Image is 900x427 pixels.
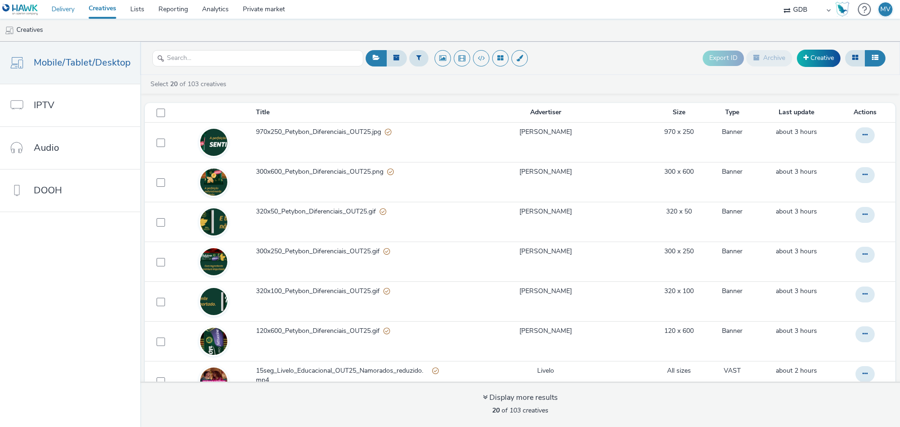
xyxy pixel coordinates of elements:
a: VAST [724,366,741,375]
a: All sizes [667,366,691,375]
span: about 3 hours [776,247,817,256]
a: Banner [722,247,742,256]
a: 300 x 600 [664,167,694,177]
span: about 3 hours [776,207,817,216]
a: [PERSON_NAME] [519,287,572,296]
img: f388612a-6759-43a4-9d61-6333a2f526a1.gif [200,248,227,275]
input: Search... [152,50,363,66]
span: about 3 hours [776,287,817,295]
div: Partially valid [383,287,390,296]
img: bcad016a-f47d-47e6-a6f2-6cf55616f741.jpg [200,129,227,156]
a: 300x600_Petybon_Diferenciais_OUT25.pngPartially valid [256,167,442,181]
a: Creative [797,50,840,66]
button: Export ID [703,51,744,66]
img: c6d3cbe6-4fba-496e-9c9f-4e369ca67133.jpg [200,368,227,395]
a: 320 x 50 [666,207,692,216]
a: 120x600_Petybon_Diferenciais_OUT25.gifPartially valid [256,326,442,340]
strong: 20 [492,406,500,415]
a: 120 x 600 [664,326,694,336]
a: 300x250_Petybon_Diferenciais_OUT25.gifPartially valid [256,247,442,261]
span: 970x250_Petybon_Diferenciais_OUT25.jpg [256,127,385,137]
span: Mobile/Tablet/Desktop [34,56,131,69]
a: 14 October 2025, 23:20 [776,247,817,256]
a: [PERSON_NAME] [519,167,572,177]
a: Banner [722,167,742,177]
a: 320x100_Petybon_Diferenciais_OUT25.gifPartially valid [256,287,442,301]
a: 15seg_Livelo_Educacional_OUT25_Namorados_reduzido.mp4Partially valid [256,366,442,390]
a: 320 x 100 [664,287,694,296]
div: Partially valid [380,207,386,217]
a: Banner [722,127,742,137]
a: [PERSON_NAME] [519,247,572,256]
strong: 20 [170,80,178,88]
span: 15seg_Livelo_Educacional_OUT25_Namorados_reduzido.mp4 [256,366,432,385]
a: 14 October 2025, 22:28 [776,366,817,375]
img: 79f51948-ff2d-4aa2-b454-66bdac719c23.gif [200,288,227,315]
button: Grid [845,50,865,66]
span: IPTV [34,98,54,112]
span: Audio [34,141,59,155]
div: Partially valid [432,366,439,376]
a: Banner [722,207,742,216]
a: Hawk Academy [835,2,853,17]
a: 320x50_Petybon_Diferenciais_OUT25.gifPartially valid [256,207,442,221]
th: Actions [839,103,895,122]
span: 300x250_Petybon_Diferenciais_OUT25.gif [256,247,383,256]
th: Size [648,103,710,122]
span: about 3 hours [776,326,817,335]
a: Banner [722,326,742,336]
a: Banner [722,287,742,296]
img: Hawk Academy [835,2,849,17]
a: 970x250_Petybon_Diferenciais_OUT25.jpgPartially valid [256,127,442,141]
a: Livelo [537,366,554,375]
div: Display more results [483,392,558,403]
th: Last update [754,103,839,122]
a: 970 x 250 [664,127,694,137]
img: mobile [5,26,14,35]
a: 14 October 2025, 23:20 [776,287,817,296]
th: Type [710,103,754,122]
a: [PERSON_NAME] [519,127,572,137]
span: about 2 hours [776,366,817,375]
a: 300 x 250 [664,247,694,256]
img: 4147f4b9-9150-4980-9334-3466e6c18d18.png [200,155,227,209]
div: Partially valid [383,247,390,257]
span: 300x600_Petybon_Diferenciais_OUT25.png [256,167,387,177]
a: 14 October 2025, 23:20 [776,207,817,216]
span: about 3 hours [776,167,817,176]
div: Partially valid [387,167,394,177]
div: Partially valid [383,326,390,336]
th: Advertiser [443,103,648,122]
a: 14 October 2025, 23:20 [776,127,817,137]
span: 320x50_Petybon_Diferenciais_OUT25.gif [256,207,380,216]
button: Archive [746,50,792,66]
a: [PERSON_NAME] [519,326,572,336]
img: 37fb20d8-178e-46e3-896f-14351d7679fc.gif [200,208,227,236]
a: [PERSON_NAME] [519,207,572,216]
span: of 103 creatives [492,406,548,415]
span: DOOH [34,184,62,197]
span: about 3 hours [776,127,817,136]
a: Select of 103 creatives [150,80,230,88]
a: 14 October 2025, 23:20 [776,326,817,336]
span: 320x100_Petybon_Diferenciais_OUT25.gif [256,287,383,296]
th: Title [255,103,443,122]
button: Table [865,50,885,66]
span: 120x600_Petybon_Diferenciais_OUT25.gif [256,326,383,336]
div: Partially valid [385,127,391,137]
img: undefined Logo [2,4,38,15]
img: b5242894-2c51-468d-8466-a05a655ae835.gif [200,273,227,409]
div: MV [880,2,891,16]
a: 14 October 2025, 23:20 [776,167,817,177]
